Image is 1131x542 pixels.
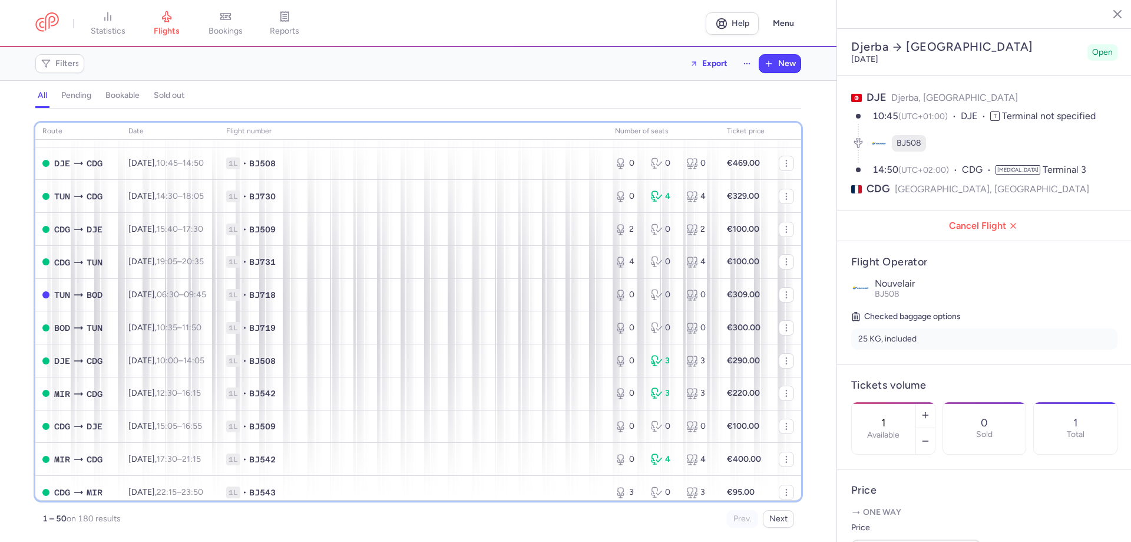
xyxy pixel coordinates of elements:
[42,514,67,524] strong: 1 – 50
[154,90,184,101] h4: sold out
[851,379,1117,392] h4: Tickets volume
[686,387,713,399] div: 3
[727,421,759,431] strong: €100.00
[128,158,204,168] span: [DATE],
[184,290,206,300] time: 09:45
[270,26,299,37] span: reports
[91,26,125,37] span: statistics
[226,224,240,235] span: 1L
[1002,110,1096,121] span: Terminal not specified
[727,224,759,234] strong: €100.00
[846,221,1122,231] span: Cancel Flight
[243,355,247,367] span: •
[54,420,70,433] span: CDG
[686,289,713,301] div: 0
[243,322,247,334] span: •
[157,191,204,201] span: –
[686,190,713,202] div: 4
[851,255,1117,269] h4: Flight Operator
[851,507,1117,518] p: One way
[651,224,677,235] div: 0
[54,190,70,203] span: TUN
[851,521,981,535] label: Price
[686,454,713,465] div: 4
[243,289,247,301] span: •
[54,354,70,367] span: DJE
[183,158,204,168] time: 14:50
[898,111,948,121] span: (UTC+01:00)
[128,323,201,333] span: [DATE],
[87,190,102,203] span: CDG
[128,356,204,366] span: [DATE],
[226,256,240,268] span: 1L
[226,387,240,399] span: 1L
[1067,430,1084,439] p: Total
[54,288,70,301] span: TUN
[87,288,102,301] span: BOD
[105,90,140,101] h4: bookable
[727,454,761,464] strong: €400.00
[249,355,276,367] span: BJ508
[128,191,204,201] span: [DATE],
[1073,417,1077,429] p: 1
[226,355,240,367] span: 1L
[243,421,247,432] span: •
[851,278,870,297] img: Nouvelair logo
[157,323,201,333] span: –
[249,289,276,301] span: BJ718
[720,123,772,140] th: Ticket price
[651,421,677,432] div: 0
[249,256,276,268] span: BJ731
[651,355,677,367] div: 3
[615,224,641,235] div: 2
[87,354,102,367] span: CDG
[732,19,749,28] span: Help
[898,165,949,175] span: (UTC+02:00)
[128,224,203,234] span: [DATE],
[249,224,276,235] span: BJ509
[87,256,102,269] span: TUN
[759,55,801,73] button: New
[990,111,1000,121] span: T
[196,11,255,37] a: bookings
[209,26,243,37] span: bookings
[249,387,276,399] span: BJ542
[128,487,203,497] span: [DATE],
[157,290,179,300] time: 06:30
[157,356,178,366] time: 10:00
[727,323,760,333] strong: €300.00
[36,55,84,73] button: Filters
[778,59,796,68] span: New
[128,290,206,300] span: [DATE],
[183,191,204,201] time: 18:05
[157,421,177,431] time: 15:05
[243,224,247,235] span: •
[608,123,720,140] th: number of seats
[615,421,641,432] div: 0
[182,323,201,333] time: 11:50
[851,310,1117,324] h5: Checked baggage options
[35,12,59,34] a: CitizenPlane red outlined logo
[686,421,713,432] div: 0
[243,454,247,465] span: •
[54,256,70,269] span: CDG
[867,182,890,196] span: CDG
[727,257,759,267] strong: €100.00
[249,454,276,465] span: BJ542
[128,388,201,398] span: [DATE],
[54,387,70,400] span: MIR
[87,486,102,499] span: MIR
[615,256,641,268] div: 4
[851,54,878,64] time: [DATE]
[226,289,240,301] span: 1L
[226,487,240,498] span: 1L
[702,59,727,68] span: Export
[35,123,121,140] th: route
[157,191,178,201] time: 14:30
[615,289,641,301] div: 0
[157,158,178,168] time: 10:45
[121,123,219,140] th: date
[851,329,1117,350] li: 25 KG, included
[157,323,177,333] time: 10:35
[976,430,993,439] p: Sold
